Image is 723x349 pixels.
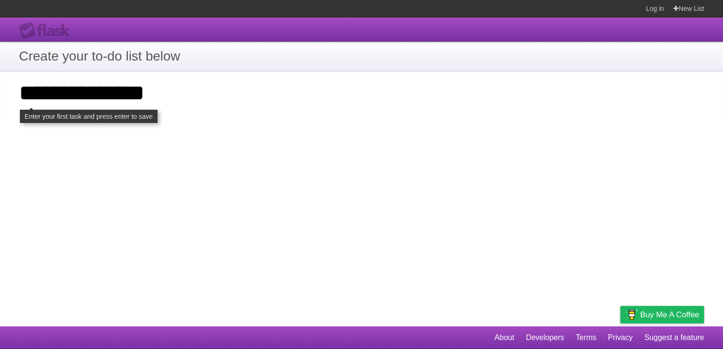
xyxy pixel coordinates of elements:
[644,329,704,347] a: Suggest a feature
[19,22,76,39] div: Flask
[19,46,704,66] h1: Create your to-do list below
[608,329,633,347] a: Privacy
[494,329,514,347] a: About
[526,329,564,347] a: Developers
[620,306,704,323] a: Buy me a coffee
[576,329,597,347] a: Terms
[640,306,699,323] span: Buy me a coffee
[625,306,638,323] img: Buy me a coffee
